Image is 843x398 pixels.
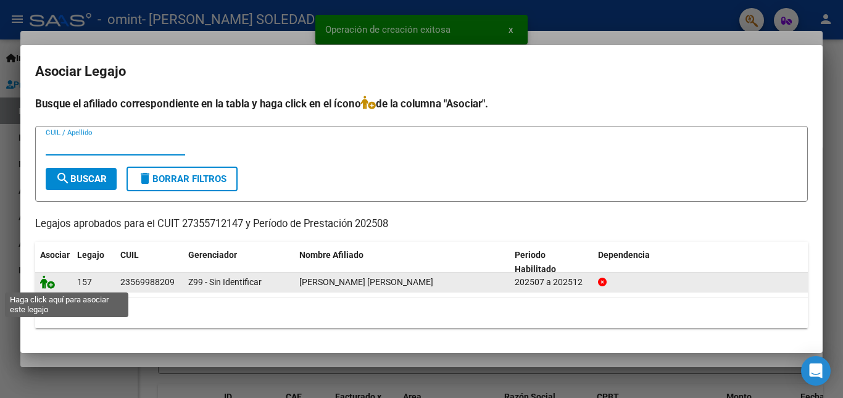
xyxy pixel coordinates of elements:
[35,96,808,112] h4: Busque el afiliado correspondiente en la tabla y haga click en el ícono de la columna "Asociar".
[138,171,152,186] mat-icon: delete
[515,275,588,289] div: 202507 a 202512
[510,242,593,283] datatable-header-cell: Periodo Habilitado
[77,250,104,260] span: Legajo
[299,250,363,260] span: Nombre Afiliado
[35,217,808,232] p: Legajos aprobados para el CUIT 27355712147 y Período de Prestación 202508
[56,171,70,186] mat-icon: search
[35,60,808,83] h2: Asociar Legajo
[183,242,294,283] datatable-header-cell: Gerenciador
[46,168,117,190] button: Buscar
[188,277,262,287] span: Z99 - Sin Identificar
[515,250,556,274] span: Periodo Habilitado
[35,297,808,328] div: 1 registros
[593,242,808,283] datatable-header-cell: Dependencia
[115,242,183,283] datatable-header-cell: CUIL
[188,250,237,260] span: Gerenciador
[138,173,226,184] span: Borrar Filtros
[77,277,92,287] span: 157
[56,173,107,184] span: Buscar
[72,242,115,283] datatable-header-cell: Legajo
[127,167,238,191] button: Borrar Filtros
[598,250,650,260] span: Dependencia
[120,250,139,260] span: CUIL
[294,242,510,283] datatable-header-cell: Nombre Afiliado
[299,277,433,287] span: DIAZ ALVARADO MATHIAS ALEJANDRO
[120,275,175,289] div: 23569988209
[40,250,70,260] span: Asociar
[801,356,831,386] div: Open Intercom Messenger
[35,242,72,283] datatable-header-cell: Asociar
